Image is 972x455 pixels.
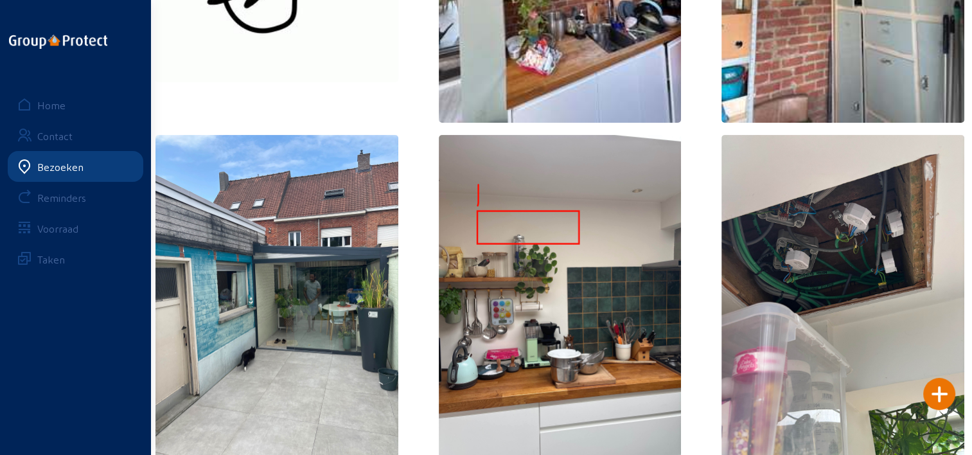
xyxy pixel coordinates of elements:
[8,213,143,244] a: Voorraad
[37,130,73,142] div: Contact
[37,192,86,204] div: Reminders
[8,182,143,213] a: Reminders
[37,253,65,265] div: Taken
[9,35,107,49] img: logo-oneline.png
[8,120,143,151] a: Contact
[8,151,143,182] a: Bezoeken
[8,89,143,120] a: Home
[37,99,66,111] div: Home
[37,222,78,235] div: Voorraad
[8,244,143,274] a: Taken
[37,161,84,173] div: Bezoeken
